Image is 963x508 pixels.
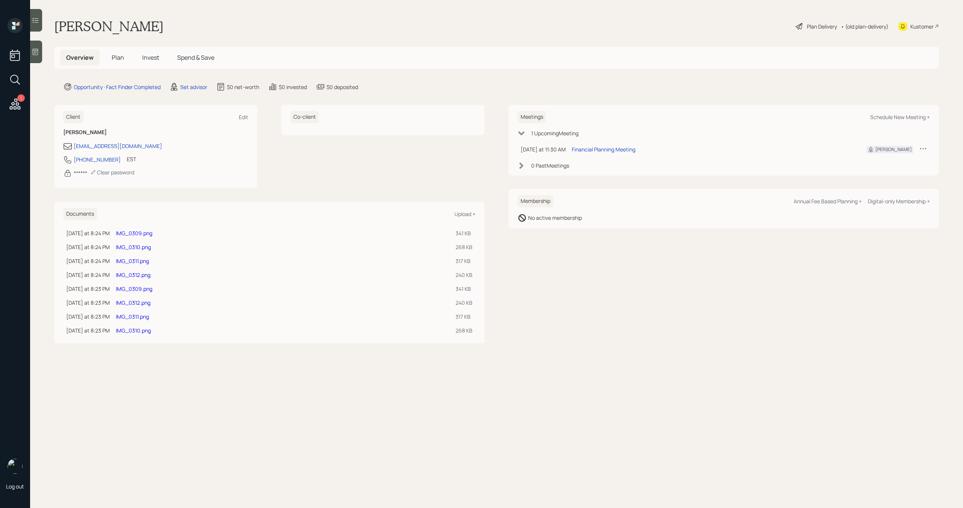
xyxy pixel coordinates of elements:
div: [PHONE_NUMBER] [74,156,121,163]
a: IMG_0309.png [116,230,152,237]
div: Schedule New Meeting + [870,113,930,121]
div: Upload + [454,210,475,218]
h6: Client [63,111,84,123]
div: [DATE] at 8:24 PM [66,271,110,279]
span: Spend & Save [177,53,214,62]
span: Overview [66,53,94,62]
div: 341 KB [456,285,472,293]
a: IMG_0310.png [116,327,151,334]
div: Kustomer [910,23,934,30]
div: Set advisor [180,83,207,91]
a: IMG_0312.png [116,271,150,278]
div: 240 KB [456,271,472,279]
div: No active membership [528,214,582,222]
div: 1 [17,94,25,102]
a: IMG_0311.png [116,257,149,265]
div: $0 net-worth [227,83,259,91]
img: michael-russo-headshot.png [8,459,23,474]
div: [DATE] at 8:23 PM [66,313,110,321]
div: 268 KB [456,243,472,251]
div: [DATE] at 8:24 PM [66,257,110,265]
div: 317 KB [456,313,472,321]
h6: [PERSON_NAME] [63,129,248,136]
div: Digital-only Membership + [868,198,930,205]
div: 341 KB [456,229,472,237]
div: Clear password [90,169,134,176]
h6: Membership [518,195,553,207]
div: Log out [6,483,24,490]
div: Edit [239,113,248,121]
a: IMG_0311.png [116,313,149,320]
div: 240 KB [456,299,472,307]
a: IMG_0312.png [116,299,150,306]
div: [DATE] at 8:24 PM [66,229,110,237]
div: 1 Upcoming Meeting [531,129,579,137]
div: [DATE] at 8:24 PM [66,243,110,251]
h6: Co-client [290,111,319,123]
div: EST [127,155,136,163]
div: Plan Delivery [807,23,837,30]
div: [DATE] at 8:23 PM [66,299,110,307]
span: Plan [112,53,124,62]
div: [DATE] at 11:30 AM [521,145,566,153]
div: 317 KB [456,257,472,265]
div: 268 KB [456,327,472,334]
div: Opportunity · Fact Finder Completed [74,83,161,91]
a: IMG_0309.png [116,285,152,292]
div: [EMAIL_ADDRESS][DOMAIN_NAME] [74,142,162,150]
h6: Meetings [518,111,546,123]
div: [PERSON_NAME] [875,146,912,153]
div: • (old plan-delivery) [841,23,889,30]
div: $0 deposited [327,83,358,91]
a: IMG_0310.png [116,243,151,251]
div: Annual Fee Based Planning + [794,198,862,205]
h1: [PERSON_NAME] [54,18,164,35]
div: 0 Past Meeting s [531,162,569,169]
div: [DATE] at 8:23 PM [66,285,110,293]
h6: Documents [63,208,97,220]
div: Financial Planning Meeting [572,145,635,153]
div: $0 invested [279,83,307,91]
div: [DATE] at 8:23 PM [66,327,110,334]
span: Invest [142,53,159,62]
